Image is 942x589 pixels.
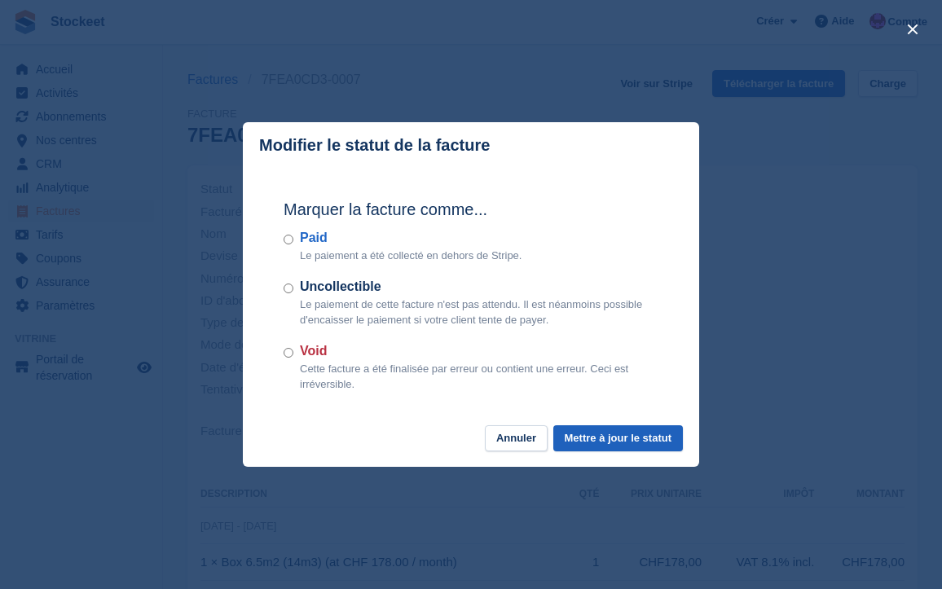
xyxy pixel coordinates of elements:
button: close [900,16,926,42]
p: Le paiement de cette facture n'est pas attendu. Il est néanmoins possible d'encaisser le paiement... [300,297,658,328]
label: Void [300,341,658,361]
label: Uncollectible [300,277,658,297]
button: Mettre à jour le statut [553,425,683,452]
button: Annuler [485,425,548,452]
p: Cette facture a été finalisée par erreur ou contient une erreur. Ceci est irréversible. [300,361,658,393]
p: Le paiement a été collecté en dehors de Stripe. [300,248,522,264]
label: Paid [300,228,522,248]
p: Modifier le statut de la facture [259,136,490,155]
h2: Marquer la facture comme... [284,197,658,222]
